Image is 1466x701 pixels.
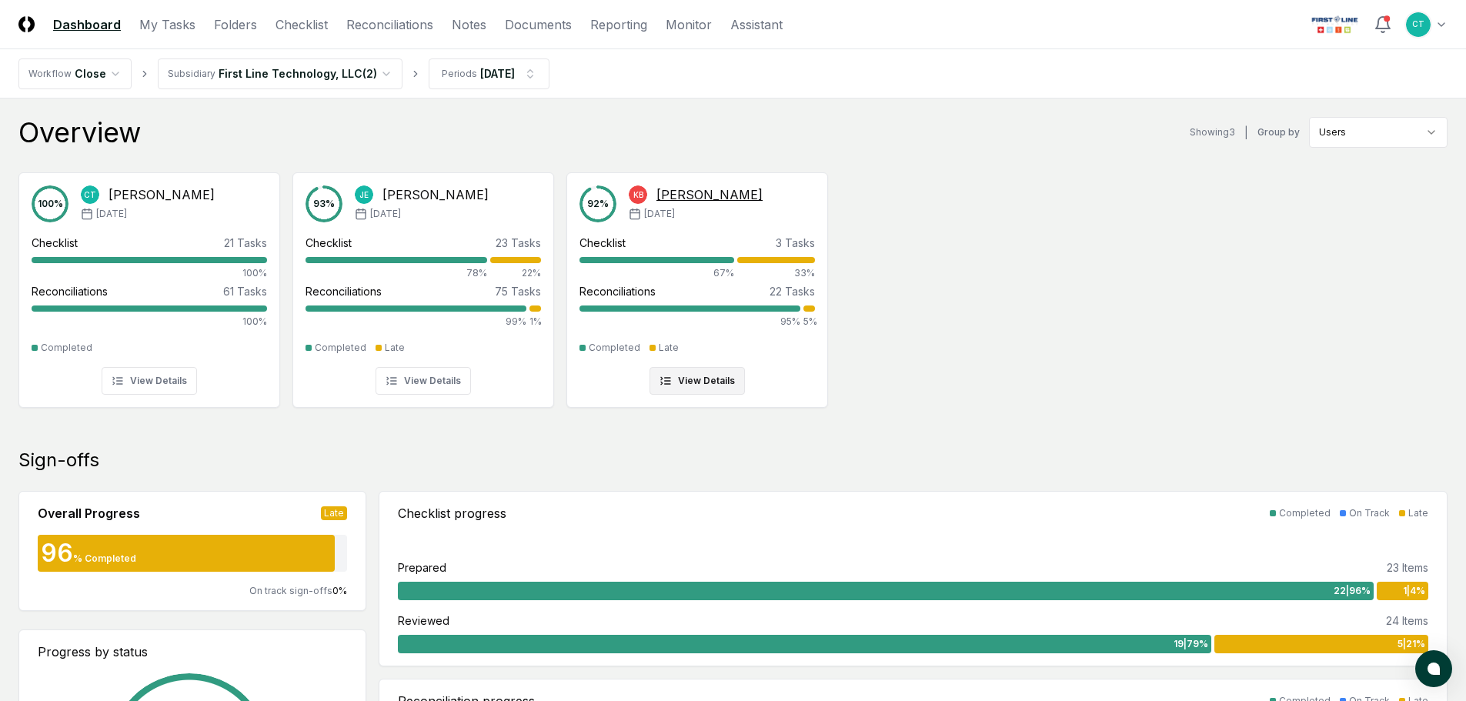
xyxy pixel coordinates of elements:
nav: breadcrumb [18,58,549,89]
div: % Completed [73,552,136,566]
div: Overview [18,117,141,148]
button: View Details [376,367,471,395]
div: Completed [589,341,640,355]
div: Workflow [28,67,72,81]
span: CT [1412,18,1424,30]
div: 75 Tasks [495,283,541,299]
div: Completed [315,341,366,355]
div: Reconciliations [579,283,656,299]
div: 3 Tasks [776,235,815,251]
div: Prepared [398,559,446,576]
div: Reviewed [398,613,449,629]
a: 92%KB[PERSON_NAME][DATE]Checklist3 Tasks67%33%Reconciliations22 Tasks95%5%CompletedLateView Details [566,160,828,408]
div: 95% [579,315,800,329]
a: Reporting [590,15,647,34]
div: 96 [38,541,73,566]
a: Checklist [276,15,328,34]
span: JE [359,189,369,201]
div: Late [385,341,405,355]
div: 23 Tasks [496,235,541,251]
div: Periods [442,67,477,81]
div: Completed [1279,506,1331,520]
div: 100% [32,266,267,280]
div: Late [1408,506,1428,520]
div: 5% [803,315,815,329]
button: Periods[DATE] [429,58,549,89]
span: CT [84,189,96,201]
a: Checklist progressCompletedOn TrackLatePrepared23 Items22|96%1|4%Reviewed24 Items19|79%5|21% [379,491,1448,666]
button: CT [1404,11,1432,38]
div: 23 Items [1387,559,1428,576]
div: Showing 3 [1190,125,1235,139]
div: [PERSON_NAME] [656,185,763,204]
div: Checklist [32,235,78,251]
span: On track sign-offs [249,585,332,596]
div: 24 Items [1386,613,1428,629]
a: Assistant [730,15,783,34]
span: 19 | 79 % [1174,637,1208,651]
a: Folders [214,15,257,34]
a: 93%JE[PERSON_NAME][DATE]Checklist23 Tasks78%22%Reconciliations75 Tasks99%1%CompletedLateView Details [292,160,554,408]
div: 1% [529,315,541,329]
div: Late [321,506,347,520]
div: [PERSON_NAME] [382,185,489,204]
button: atlas-launcher [1415,650,1452,687]
div: 21 Tasks [224,235,267,251]
div: [PERSON_NAME] [109,185,215,204]
img: First Line Technology logo [1308,12,1361,37]
div: Checklist progress [398,504,506,522]
a: 100%CT[PERSON_NAME][DATE]Checklist21 Tasks100%Reconciliations61 Tasks100%CompletedView Details [18,160,280,408]
div: 78% [306,266,487,280]
span: 5 | 21 % [1398,637,1425,651]
div: Subsidiary [168,67,215,81]
label: Group by [1257,128,1300,137]
a: Reconciliations [346,15,433,34]
a: Documents [505,15,572,34]
div: 100% [32,315,267,329]
div: 61 Tasks [223,283,267,299]
span: 0 % [332,585,347,596]
a: My Tasks [139,15,195,34]
a: Notes [452,15,486,34]
span: KB [633,189,643,201]
button: View Details [102,367,197,395]
div: Reconciliations [306,283,382,299]
div: Reconciliations [32,283,108,299]
span: [DATE] [370,207,401,221]
div: [DATE] [480,65,515,82]
div: On Track [1349,506,1390,520]
span: 1 | 4 % [1403,584,1425,598]
div: Overall Progress [38,504,140,522]
div: 67% [579,266,734,280]
span: [DATE] [96,207,127,221]
div: Late [659,341,679,355]
a: Monitor [666,15,712,34]
div: 22% [490,266,541,280]
div: Checklist [306,235,352,251]
div: 99% [306,315,526,329]
div: Completed [41,341,92,355]
div: 22 Tasks [770,283,815,299]
span: [DATE] [644,207,675,221]
div: Checklist [579,235,626,251]
span: 22 | 96 % [1334,584,1371,598]
button: View Details [650,367,745,395]
img: Logo [18,16,35,32]
div: Progress by status [38,643,347,661]
a: Dashboard [53,15,121,34]
div: Sign-offs [18,448,1448,472]
div: 33% [737,266,815,280]
div: | [1244,125,1248,141]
